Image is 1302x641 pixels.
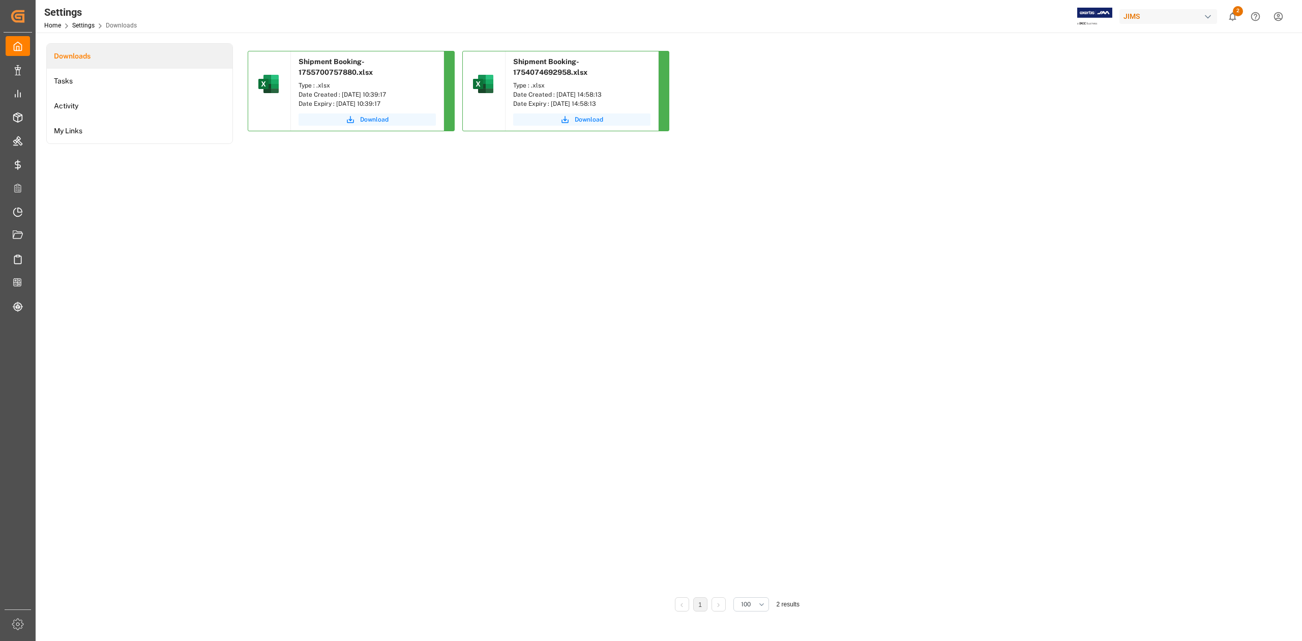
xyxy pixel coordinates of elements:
[47,119,232,143] a: My Links
[299,57,373,76] span: Shipment Booking-1755700757880.xlsx
[712,597,726,611] li: Next Page
[1119,9,1217,24] div: JIMS
[44,5,137,20] div: Settings
[513,99,650,108] div: Date Expiry : [DATE] 14:58:13
[1077,8,1112,25] img: Exertis%20JAM%20-%20Email%20Logo.jpg_1722504956.jpg
[47,94,232,119] a: Activity
[777,601,800,608] span: 2 results
[299,113,436,126] button: Download
[1221,5,1244,28] button: show 2 new notifications
[47,44,232,69] a: Downloads
[513,57,587,76] span: Shipment Booking-1754074692958.xlsx
[72,22,95,29] a: Settings
[1244,5,1267,28] button: Help Center
[256,72,281,96] img: microsoft-excel-2019--v1.png
[299,90,436,99] div: Date Created : [DATE] 10:39:17
[693,597,707,611] li: 1
[675,597,689,611] li: Previous Page
[360,115,389,124] span: Download
[299,99,436,108] div: Date Expiry : [DATE] 10:39:17
[733,597,769,611] button: open menu
[471,72,495,96] img: microsoft-excel-2019--v1.png
[513,90,650,99] div: Date Created : [DATE] 14:58:13
[513,81,650,90] div: Type : .xlsx
[513,113,650,126] button: Download
[1119,7,1221,26] button: JIMS
[44,22,61,29] a: Home
[575,115,603,124] span: Download
[741,600,751,609] span: 100
[299,81,436,90] div: Type : .xlsx
[1233,6,1243,16] span: 2
[698,601,702,608] a: 1
[47,69,232,94] a: Tasks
